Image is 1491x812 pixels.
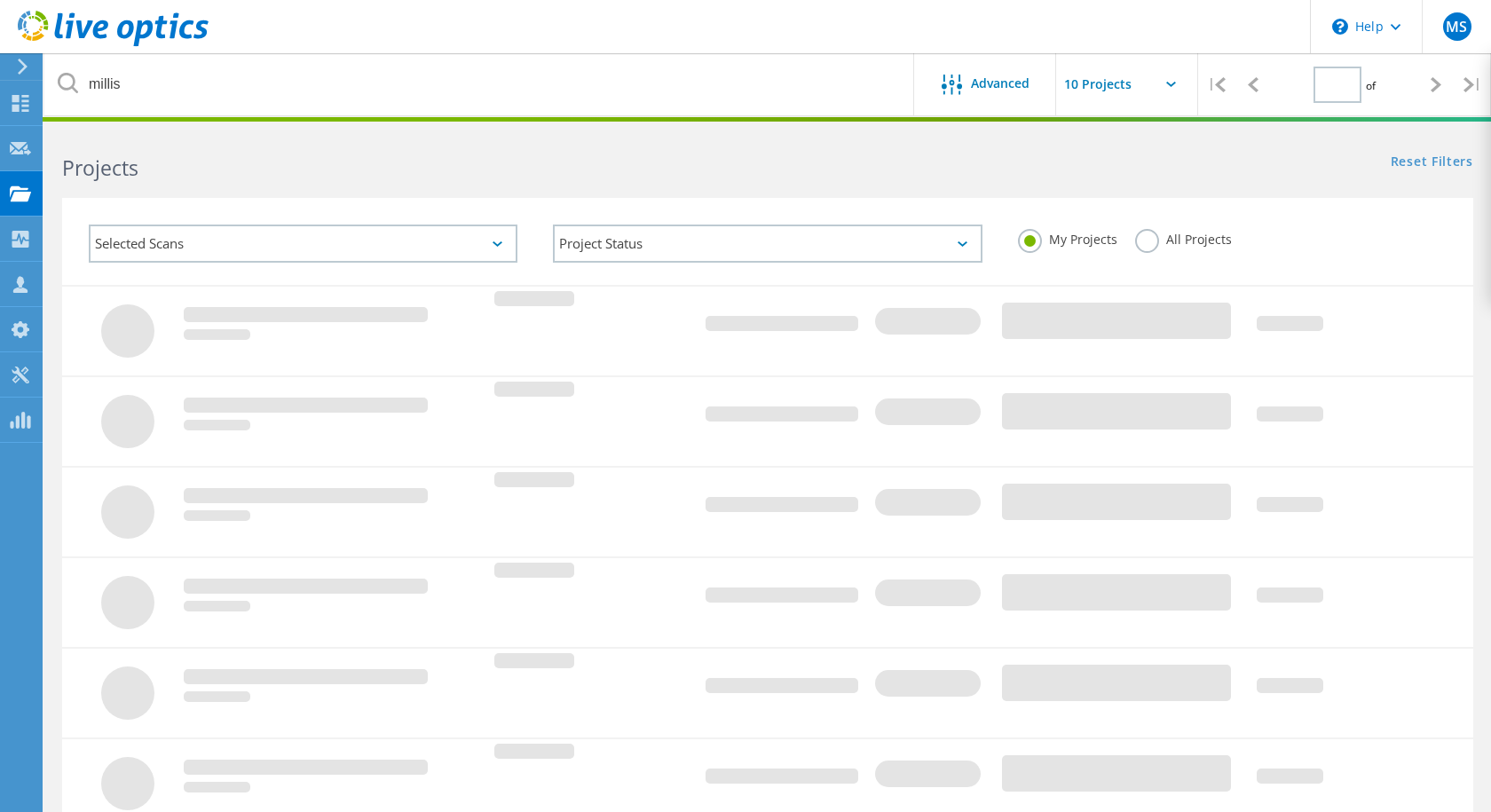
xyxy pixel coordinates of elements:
[553,225,982,263] div: Project Status
[1455,53,1491,116] div: |
[44,53,915,115] input: Search projects by name, owner, ID, company, etc
[1198,53,1235,116] div: |
[18,37,209,50] a: Live Optics Dashboard
[1135,229,1232,246] label: All Projects
[1018,229,1117,246] label: My Projects
[971,77,1029,90] span: Advanced
[62,154,138,182] b: Projects
[1332,19,1348,35] svg: \n
[89,225,517,263] div: Selected Scans
[1366,78,1376,93] span: of
[1391,155,1473,170] a: Reset Filters
[1446,20,1467,34] span: MS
